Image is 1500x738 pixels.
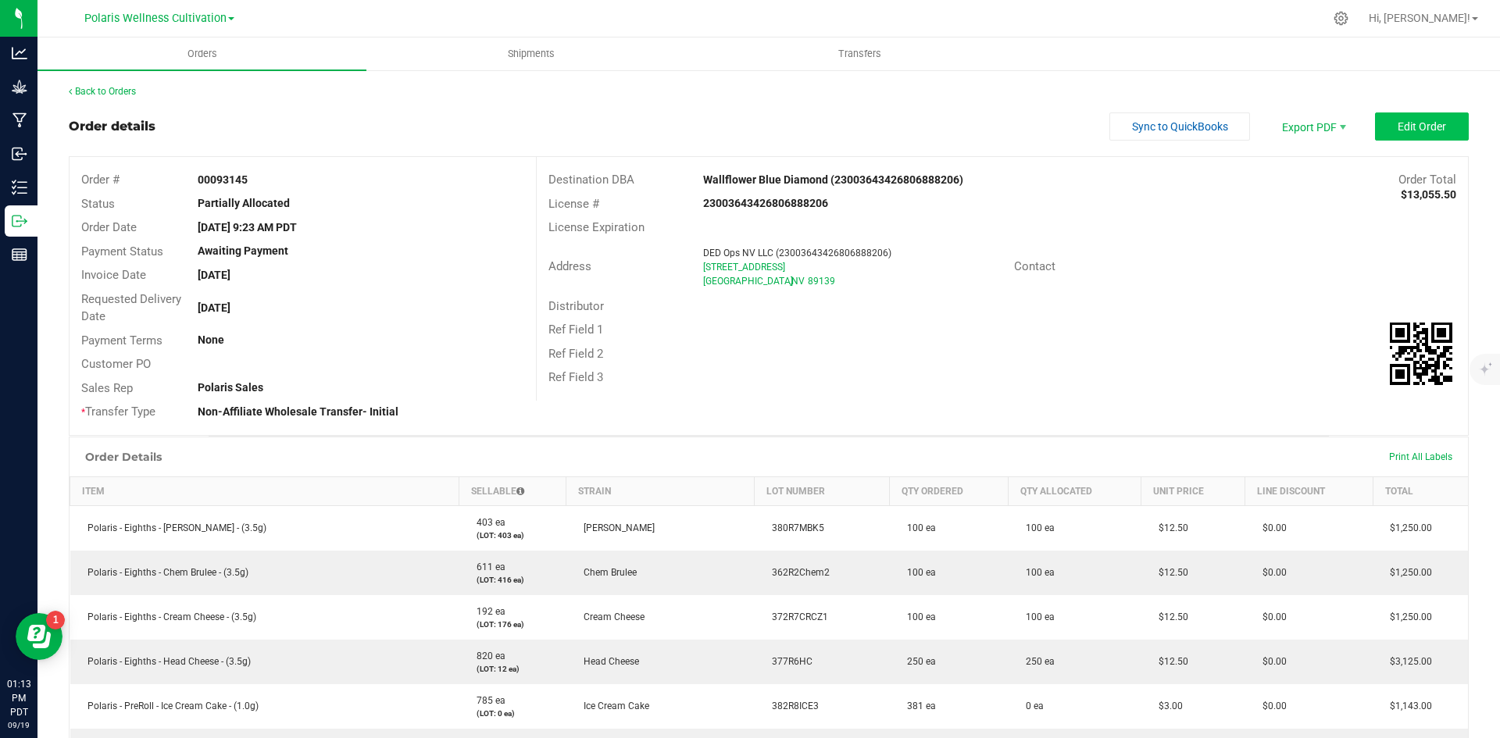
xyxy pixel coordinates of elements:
[81,220,137,234] span: Order Date
[1266,112,1359,141] span: Export PDF
[1255,567,1287,578] span: $0.00
[1369,12,1470,24] span: Hi, [PERSON_NAME]!
[198,301,230,314] strong: [DATE]
[80,611,256,622] span: Polaris - Eighths - Cream Cheese - (3.5g)
[7,719,30,731] p: 09/19
[1398,120,1446,133] span: Edit Order
[791,276,805,287] span: NV
[576,656,639,667] span: Head Cheese
[469,529,557,541] p: (LOT: 403 ea)
[80,567,248,578] span: Polaris - Eighths - Chem Brulee - (3.5g)
[1009,476,1141,505] th: Qty Allocated
[7,677,30,719] p: 01:13 PM PDT
[548,347,603,361] span: Ref Field 2
[576,567,637,578] span: Chem Brulee
[1132,120,1228,133] span: Sync to QuickBooks
[548,323,603,337] span: Ref Field 1
[1018,567,1055,578] span: 100 ea
[1014,259,1055,273] span: Contact
[80,522,266,533] span: Polaris - Eighths - [PERSON_NAME] - (3.5g)
[469,606,505,617] span: 192 ea
[566,476,755,505] th: Strain
[703,173,963,186] strong: Wallflower Blue Diamond (23003643426806888206)
[899,567,936,578] span: 100 ea
[81,292,181,324] span: Requested Delivery Date
[12,112,27,128] inline-svg: Manufacturing
[764,656,812,667] span: 377R6HC
[487,47,576,61] span: Shipments
[576,701,649,711] span: Ice Cream Cake
[1255,611,1287,622] span: $0.00
[890,476,1009,505] th: Qty Ordered
[469,708,557,719] p: (LOT: 0 ea)
[899,656,936,667] span: 250 ea
[198,197,290,209] strong: Partially Allocated
[548,299,604,313] span: Distributor
[576,611,645,622] span: Cream Cheese
[81,244,163,258] span: Payment Status
[81,268,146,282] span: Invoice Date
[81,197,115,211] span: Status
[695,37,1024,70] a: Transfers
[198,221,297,234] strong: [DATE] 9:23 AM PDT
[1382,701,1432,711] span: $1,143.00
[1018,611,1055,622] span: 100 ea
[198,333,224,346] strong: None
[1255,701,1287,711] span: $0.00
[548,259,591,273] span: Address
[84,12,227,25] span: Polaris Wellness Cultivation
[469,574,557,586] p: (LOT: 416 ea)
[12,79,27,94] inline-svg: Grow
[37,37,366,70] a: Orders
[764,611,828,622] span: 372R7CRCZ1
[70,476,459,505] th: Item
[81,357,151,371] span: Customer PO
[1141,476,1245,505] th: Unit Price
[366,37,695,70] a: Shipments
[80,656,251,667] span: Polaris - Eighths - Head Cheese - (3.5g)
[1382,611,1432,622] span: $1,250.00
[12,180,27,195] inline-svg: Inventory
[198,244,288,257] strong: Awaiting Payment
[764,701,819,711] span: 382R8ICE3
[755,476,890,505] th: Lot Number
[548,173,634,187] span: Destination DBA
[16,613,62,660] iframe: Resource center
[1255,656,1287,667] span: $0.00
[1245,476,1373,505] th: Line Discount
[1109,112,1250,141] button: Sync to QuickBooks
[899,701,936,711] span: 381 ea
[69,86,136,97] a: Back to Orders
[198,405,398,418] strong: Non-Affiliate Wholesale Transfer- Initial
[764,567,830,578] span: 362R2Chem2
[1151,567,1188,578] span: $12.50
[1018,656,1055,667] span: 250 ea
[1390,323,1452,385] img: Scan me!
[703,262,785,273] span: [STREET_ADDRESS]
[469,651,505,661] span: 820 ea
[459,476,566,505] th: Sellable
[899,611,936,622] span: 100 ea
[1398,173,1456,187] span: Order Total
[198,381,263,394] strong: Polaris Sales
[1382,522,1432,533] span: $1,250.00
[1390,323,1452,385] qrcode: 00093145
[469,517,505,528] span: 403 ea
[1151,656,1188,667] span: $12.50
[1373,476,1468,505] th: Total
[1382,567,1432,578] span: $1,250.00
[80,701,259,711] span: Polaris - PreRoll - Ice Cream Cake - (1.0g)
[1331,11,1351,26] div: Manage settings
[899,522,936,533] span: 100 ea
[46,611,65,629] iframe: Resource center unread badge
[548,220,645,234] span: License Expiration
[703,248,891,258] span: DED Ops NV LLC (23003643426806888206)
[12,146,27,162] inline-svg: Inbound
[576,522,655,533] span: [PERSON_NAME]
[1151,701,1183,711] span: $3.00
[1255,522,1287,533] span: $0.00
[198,269,230,281] strong: [DATE]
[703,276,793,287] span: [GEOGRAPHIC_DATA]
[1018,701,1044,711] span: 0 ea
[703,197,828,209] strong: 23003643426806888206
